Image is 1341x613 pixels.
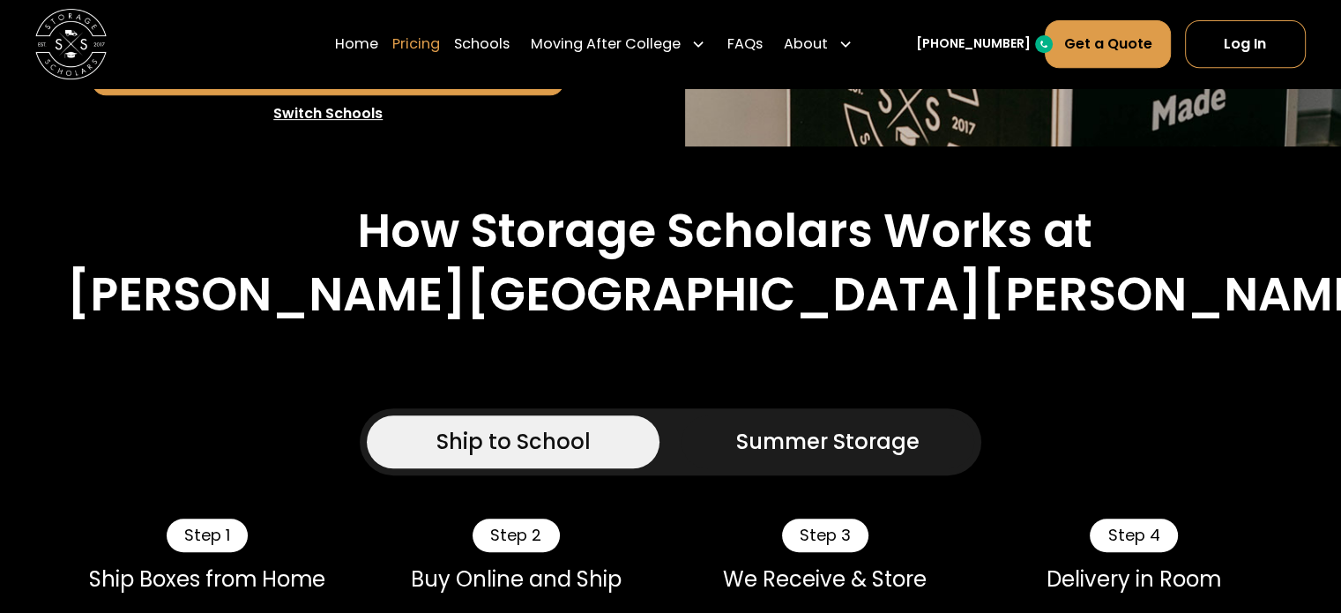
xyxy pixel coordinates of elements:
div: Moving After College [524,19,712,69]
a: FAQs [726,19,762,69]
a: Get a Quote [1045,20,1170,68]
img: Storage Scholars main logo [35,9,107,80]
div: Step 1 [167,519,248,552]
div: About [777,19,860,69]
a: Log In [1185,20,1306,68]
div: Delivery in Room [994,566,1274,592]
div: Ship to School [436,426,591,458]
h2: How Storage Scholars Works at [357,204,1092,259]
a: Schools [454,19,510,69]
a: Switch Schools [92,95,564,132]
a: Home [335,19,378,69]
div: Step 4 [1090,519,1177,552]
div: Buy Online and Ship [376,566,656,592]
a: Pricing [392,19,440,69]
a: [PHONE_NUMBER] [916,35,1031,54]
div: Summer Storage [736,426,920,458]
a: home [35,9,107,80]
div: We Receive & Store [685,566,965,592]
div: Step 3 [782,519,868,552]
div: Moving After College [531,34,681,55]
div: Ship Boxes from Home [67,566,347,592]
div: Step 2 [473,519,559,552]
div: About [784,34,828,55]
